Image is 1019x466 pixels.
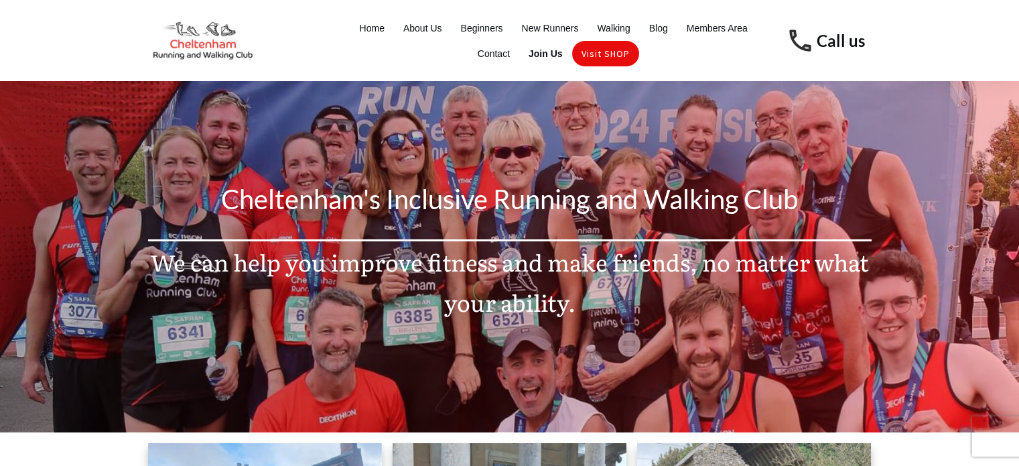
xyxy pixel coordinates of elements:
a: Contact [478,44,510,63]
a: Call us [817,31,865,50]
a: Visit SHOP [582,44,630,63]
a: New Runners [522,19,579,38]
p: We can help you improve fitness and make friends, no matter what your ability. [149,242,871,338]
p: Cheltenham's Inclusive Running and Walking Club [149,176,871,239]
a: Home [360,19,385,38]
a: Blog [649,19,668,38]
a: Members Area [687,19,748,38]
a: Join Us [529,44,563,63]
a: About Us [403,19,442,38]
img: Cheltenham Running and Walking Club Logo [148,19,258,62]
a: Walking [597,19,630,38]
a: Beginners [461,19,503,38]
